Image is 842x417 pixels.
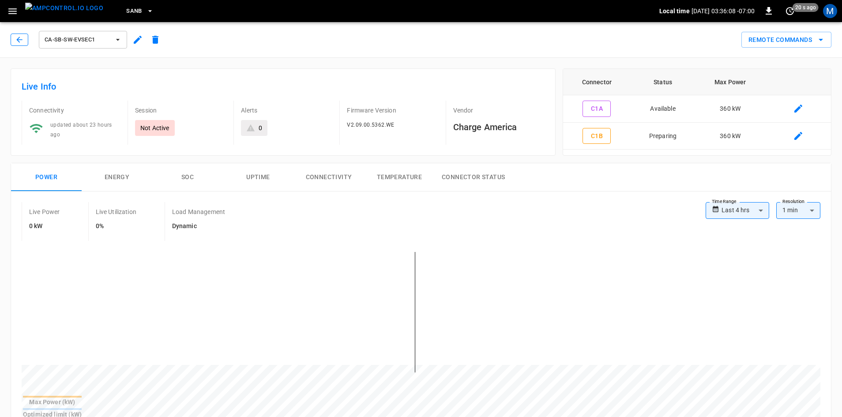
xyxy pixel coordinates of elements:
span: V2.09.00.5362.WE [347,122,394,128]
h6: 0 kW [29,222,60,231]
td: 360 kW [695,123,766,150]
h6: 0% [96,222,136,231]
div: 1 min [776,202,820,219]
p: Load Management [172,207,225,216]
button: C1A [583,101,611,117]
span: SanB [126,6,142,16]
td: Available [631,95,695,123]
button: SanB [123,3,157,20]
button: Temperature [364,163,435,192]
table: connector table [563,69,831,150]
p: Vendor [453,106,545,115]
button: SOC [152,163,223,192]
p: Firmware Version [347,106,438,115]
button: Remote Commands [741,32,831,48]
div: 0 [259,124,262,132]
button: Connectivity [293,163,364,192]
p: Live Power [29,207,60,216]
div: remote commands options [741,32,831,48]
p: Not Active [140,124,169,132]
p: Alerts [241,106,332,115]
p: Local time [659,7,690,15]
button: set refresh interval [783,4,797,18]
span: 20 s ago [793,3,819,12]
label: Resolution [782,198,804,205]
button: C1B [583,128,611,144]
button: Power [11,163,82,192]
label: Time Range [712,198,737,205]
button: Uptime [223,163,293,192]
h6: Charge America [453,120,545,134]
img: ampcontrol.io logo [25,3,103,14]
th: Max Power [695,69,766,95]
span: ca-sb-sw-evseC1 [45,35,110,45]
button: Energy [82,163,152,192]
h6: Dynamic [172,222,225,231]
th: Status [631,69,695,95]
button: Connector Status [435,163,512,192]
span: updated about 23 hours ago [50,122,112,138]
p: Session [135,106,226,115]
th: Connector [563,69,631,95]
div: Last 4 hrs [722,202,769,219]
p: [DATE] 03:36:08 -07:00 [692,7,755,15]
td: Preparing [631,123,695,150]
div: profile-icon [823,4,837,18]
p: Live Utilization [96,207,136,216]
td: 360 kW [695,95,766,123]
button: ca-sb-sw-evseC1 [39,31,127,49]
p: Connectivity [29,106,120,115]
h6: Live Info [22,79,545,94]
